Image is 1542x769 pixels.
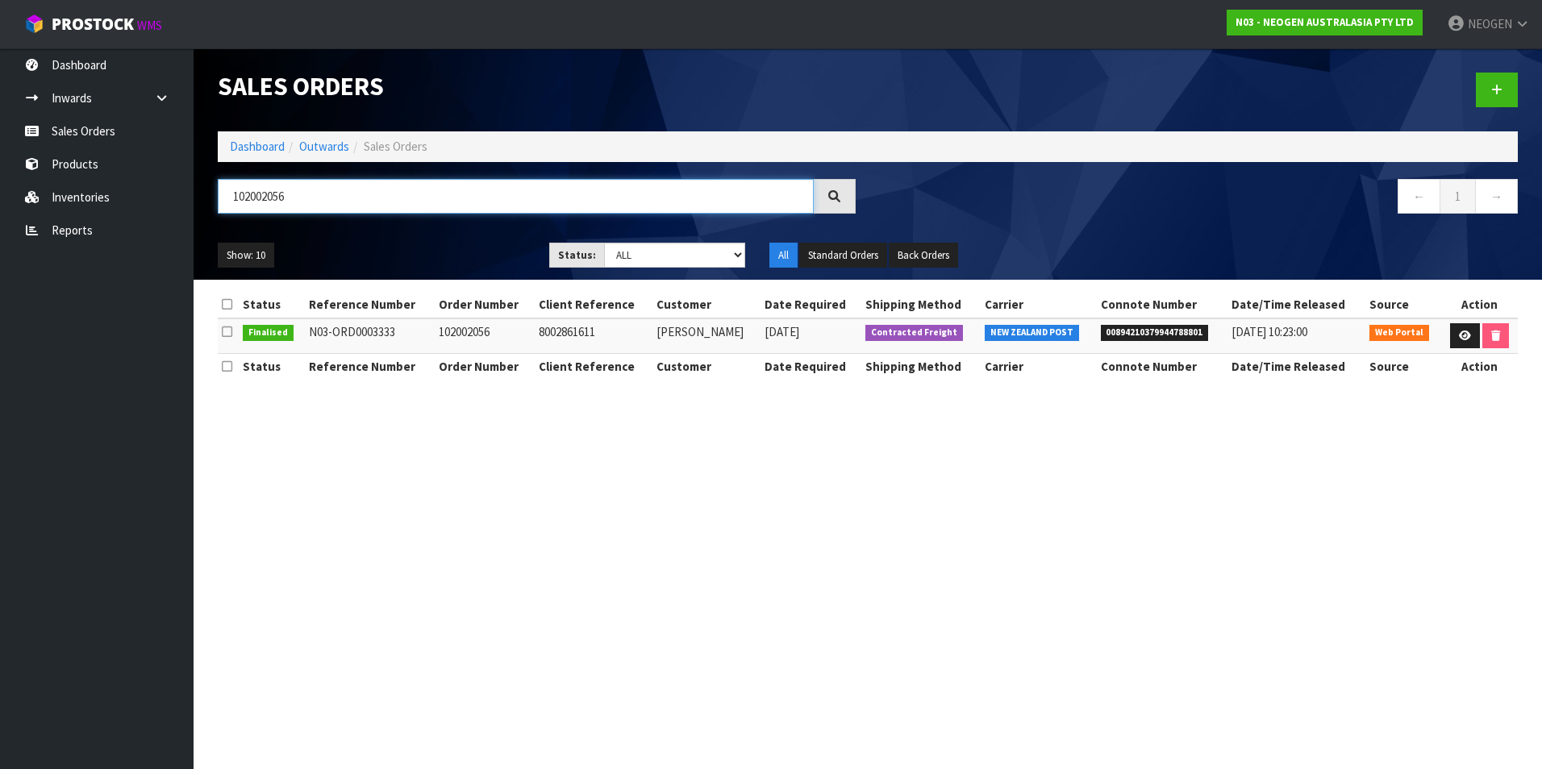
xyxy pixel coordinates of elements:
img: cube-alt.png [24,14,44,34]
span: [DATE] [765,324,799,339]
th: Status [239,353,305,379]
th: Client Reference [535,353,652,379]
button: Standard Orders [799,243,887,268]
th: Shipping Method [861,292,981,318]
a: Outwards [299,139,349,154]
span: 00894210379944788801 [1101,325,1209,341]
th: Date Required [761,292,862,318]
h1: Sales Orders [218,73,856,101]
th: Carrier [981,292,1096,318]
input: Search sales orders [218,179,814,214]
a: → [1475,179,1518,214]
span: [DATE] 10:23:00 [1232,324,1307,339]
td: 8002861611 [535,318,652,353]
small: WMS [137,18,162,33]
th: Source [1365,292,1442,318]
th: Connote Number [1097,353,1228,379]
th: Connote Number [1097,292,1228,318]
th: Action [1442,353,1518,379]
th: Reference Number [305,353,435,379]
th: Status [239,292,305,318]
button: All [769,243,798,268]
span: Sales Orders [364,139,427,154]
button: Back Orders [889,243,958,268]
span: NEW ZEALAND POST [985,325,1079,341]
span: Web Portal [1369,325,1429,341]
a: Dashboard [230,139,285,154]
th: Date/Time Released [1227,292,1365,318]
a: ← [1398,179,1440,214]
td: 102002056 [435,318,535,353]
th: Source [1365,353,1442,379]
button: Show: 10 [218,243,274,268]
th: Date Required [761,353,862,379]
td: N03-ORD0003333 [305,318,435,353]
span: ProStock [52,14,134,35]
span: NEOGEN [1468,16,1512,31]
th: Carrier [981,353,1096,379]
th: Customer [652,353,761,379]
th: Date/Time Released [1227,353,1365,379]
th: Customer [652,292,761,318]
strong: Status: [558,248,596,262]
th: Client Reference [535,292,652,318]
span: Contracted Freight [865,325,963,341]
th: Order Number [435,353,535,379]
th: Shipping Method [861,353,981,379]
strong: N03 - NEOGEN AUSTRALASIA PTY LTD [1236,15,1414,29]
span: Finalised [243,325,294,341]
nav: Page navigation [880,179,1518,218]
a: 1 [1440,179,1476,214]
td: [PERSON_NAME] [652,318,761,353]
th: Reference Number [305,292,435,318]
th: Order Number [435,292,535,318]
th: Action [1442,292,1518,318]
